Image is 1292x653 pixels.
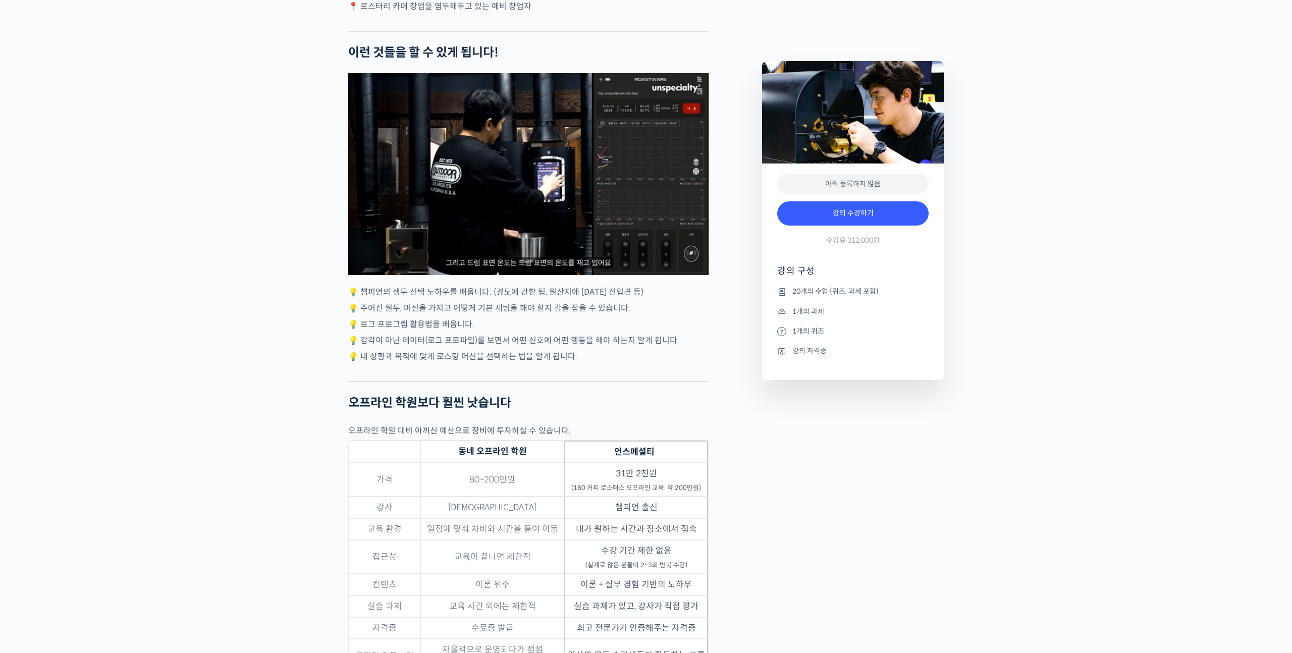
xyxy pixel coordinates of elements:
strong: 언스페셜티 [614,447,655,457]
td: 컨텐츠 [349,574,420,595]
td: 접근성 [349,540,420,574]
td: 실습 과제 [349,595,420,617]
td: 챔피언 출신 [564,497,708,518]
p: 오프라인 학원 대비 아끼신 예산으로 장비에 투자하실 수 있습니다. [348,424,709,438]
td: 교육 환경 [349,518,420,540]
td: 이론 위주 [420,574,564,595]
td: 최고 전문가가 인증해주는 자격증 [564,617,708,639]
li: 강의 자격증 [777,345,929,357]
td: 자격증 [349,617,420,639]
td: 실습 과제가 있고, 강사가 직접 평가 [564,595,708,617]
td: 80~200만원 [420,463,564,497]
td: [DEMOGRAPHIC_DATA] [420,497,564,518]
p: 💡 로그 프로그램 활용법을 배웁니다. [348,317,709,331]
td: 교육이 끝나면 제한적 [420,540,564,574]
td: 내가 원하는 시간과 장소에서 접속 [564,518,708,540]
span: 설정 [156,335,168,343]
p: 💡 챔피언의 생두 선택 노하우를 배웁니다. (경도에 관한 팁, 원산지에 [DATE] 선입견 등) [348,285,709,299]
td: 수료증 발급 [420,617,564,639]
p: 💡 감각이 아닌 데이터(로그 프로파일)를 보면서 어떤 신호에 어떤 행동을 해야 하는지 알게 됩니다. [348,334,709,347]
td: 가격 [349,463,420,497]
td: 31만 2천원 [564,463,708,497]
a: 강의 수강하기 [777,201,929,226]
strong: 오프라인 학원보다 훨씬 낫습니다 [348,395,511,410]
td: 수강 기간 제한 없음 [564,540,708,574]
li: 1개의 과제 [777,305,929,317]
sub: (실제로 많은 분들이 2~3회 반복 수강) [585,561,687,569]
strong: 이런 것들을 할 수 있게 됩니다! [348,45,499,60]
h4: 강의 구성 [777,265,929,285]
a: 대화 [67,320,130,345]
div: 2 / 4 [348,73,709,275]
p: 💡 내 상황과 목적에 맞게 로스팅 머신을 선택하는 법을 알게 됩니다. [348,350,709,363]
li: 1개의 퀴즈 [777,325,929,337]
span: 홈 [32,335,38,343]
a: 설정 [130,320,194,345]
td: 교육 시간 외에는 제한적 [420,595,564,617]
a: 홈 [3,320,67,345]
span: 수강료 312,000원 [826,236,880,245]
sub: (180 커피 로스터스 오프라인 교육: 약 200만원) [571,484,701,492]
td: 일정에 맞춰 차비와 시간을 들여 이동 [420,518,564,540]
p: 💡 주어진 원두, 머신을 가지고 어떻게 기본 세팅을 해야 할지 감을 잡을 수 있습니다. [348,301,709,315]
span: 대화 [92,336,104,344]
strong: 동네 오프라인 학원 [458,446,527,457]
td: 강사 [349,497,420,518]
td: 이론 + 실무 경험 기반의 노하우 [564,574,708,595]
li: 20개의 수업 (퀴즈, 과제 포함) [777,286,929,298]
div: 아직 등록하지 않음 [777,174,929,194]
